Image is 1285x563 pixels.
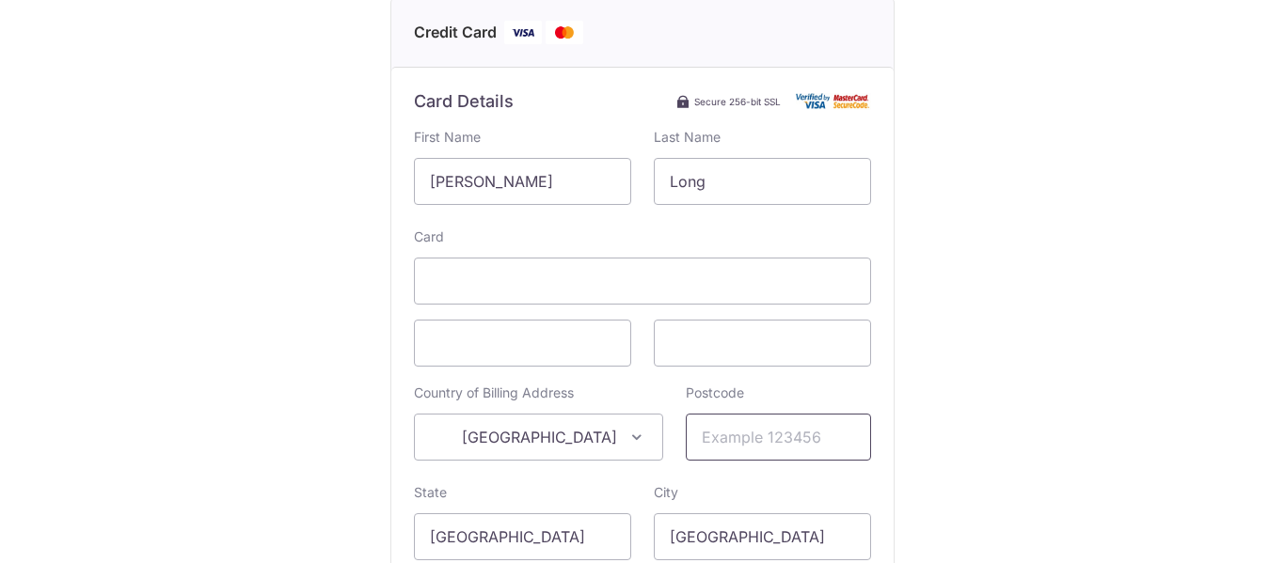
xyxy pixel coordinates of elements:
[546,21,583,44] img: Mastercard
[414,414,663,461] span: United States
[654,483,678,502] label: City
[430,332,615,354] iframe: Secure card expiration date input frame
[414,21,497,44] span: Credit Card
[414,383,574,402] label: Country of Billing Address
[654,128,721,147] label: Last Name
[504,21,542,44] img: Visa
[414,128,481,147] label: First Name
[415,414,662,460] span: United States
[414,227,444,246] label: Card
[686,383,744,402] label: Postcode
[414,90,514,113] h6: Card Details
[796,93,871,109] img: Card secure
[694,94,781,109] span: Secure 256-bit SSL
[686,414,871,461] input: Example 123456
[414,483,447,502] label: State
[670,332,855,354] iframe: Secure card security code input frame
[430,270,855,292] iframe: Secure card number input frame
